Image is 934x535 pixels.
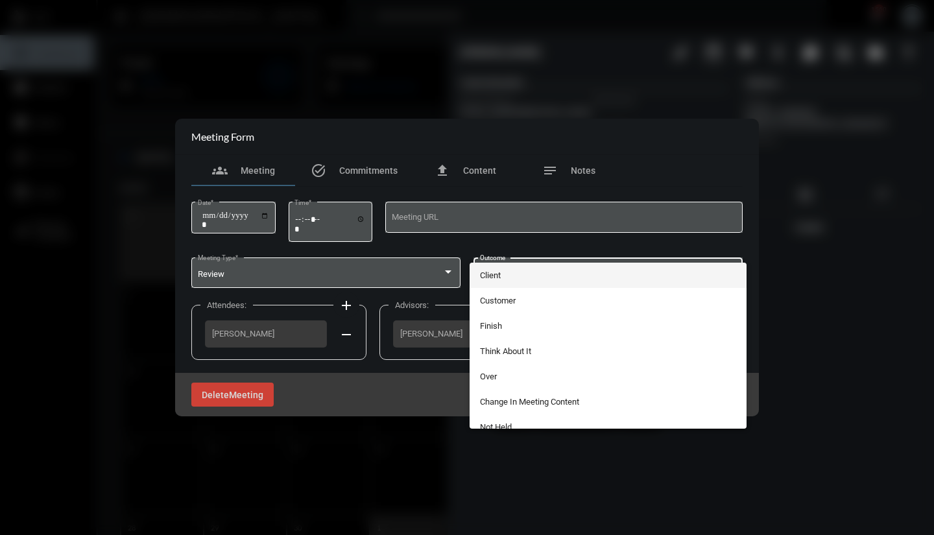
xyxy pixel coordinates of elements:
[480,389,737,414] span: Change In Meeting Content
[480,263,737,288] span: Client
[480,313,737,339] span: Finish
[480,339,737,364] span: Think About It
[480,364,737,389] span: Over
[480,288,737,313] span: Customer
[480,414,737,440] span: Not Held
